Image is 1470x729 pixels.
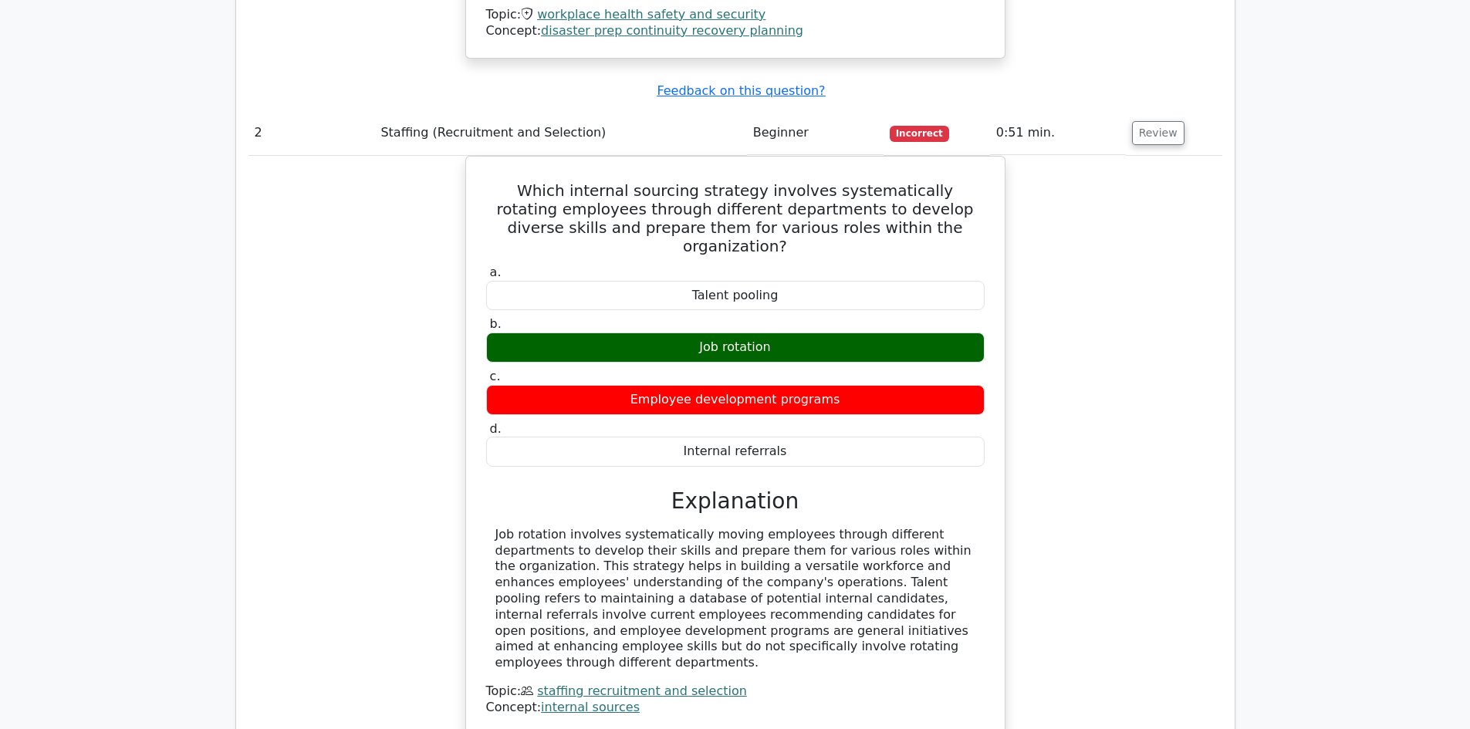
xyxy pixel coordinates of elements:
h5: Which internal sourcing strategy involves systematically rotating employees through different dep... [485,181,986,255]
a: Feedback on this question? [657,83,825,98]
button: Review [1132,121,1184,145]
div: Concept: [486,700,985,716]
td: Beginner [747,111,884,155]
div: Topic: [486,683,985,700]
div: Concept: [486,23,985,39]
div: Employee development programs [486,385,985,415]
div: Internal referrals [486,437,985,467]
h3: Explanation [495,488,975,515]
span: Incorrect [890,126,949,141]
a: staffing recruitment and selection [537,683,747,698]
td: 0:51 min. [990,111,1126,155]
td: Staffing (Recruitment and Selection) [374,111,746,155]
div: Topic: [486,7,985,23]
a: disaster prep continuity recovery planning [541,23,803,38]
div: Job rotation involves systematically moving employees through different departments to develop th... [495,527,975,671]
a: internal sources [541,700,640,714]
span: b. [490,316,502,331]
td: 2 [248,111,375,155]
div: Talent pooling [486,281,985,311]
span: d. [490,421,502,436]
span: a. [490,265,502,279]
a: workplace health safety and security [537,7,765,22]
div: Job rotation [486,332,985,363]
span: c. [490,369,501,383]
